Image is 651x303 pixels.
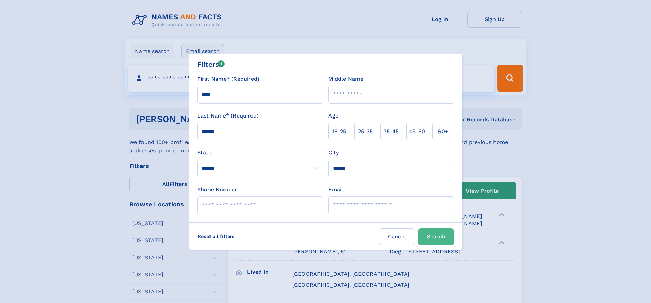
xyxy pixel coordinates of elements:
[197,149,323,157] label: State
[197,112,259,120] label: Last Name* (Required)
[328,149,339,157] label: City
[418,228,454,245] button: Search
[328,75,363,83] label: Middle Name
[197,59,225,69] div: Filters
[409,127,425,136] span: 45‑60
[328,112,338,120] label: Age
[197,75,259,83] label: First Name* (Required)
[358,127,373,136] span: 25‑35
[332,127,346,136] span: 18‑25
[193,228,239,245] label: Reset all filters
[379,228,415,245] label: Cancel
[438,127,448,136] span: 60+
[383,127,399,136] span: 35‑45
[328,185,343,194] label: Email
[197,185,237,194] label: Phone Number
